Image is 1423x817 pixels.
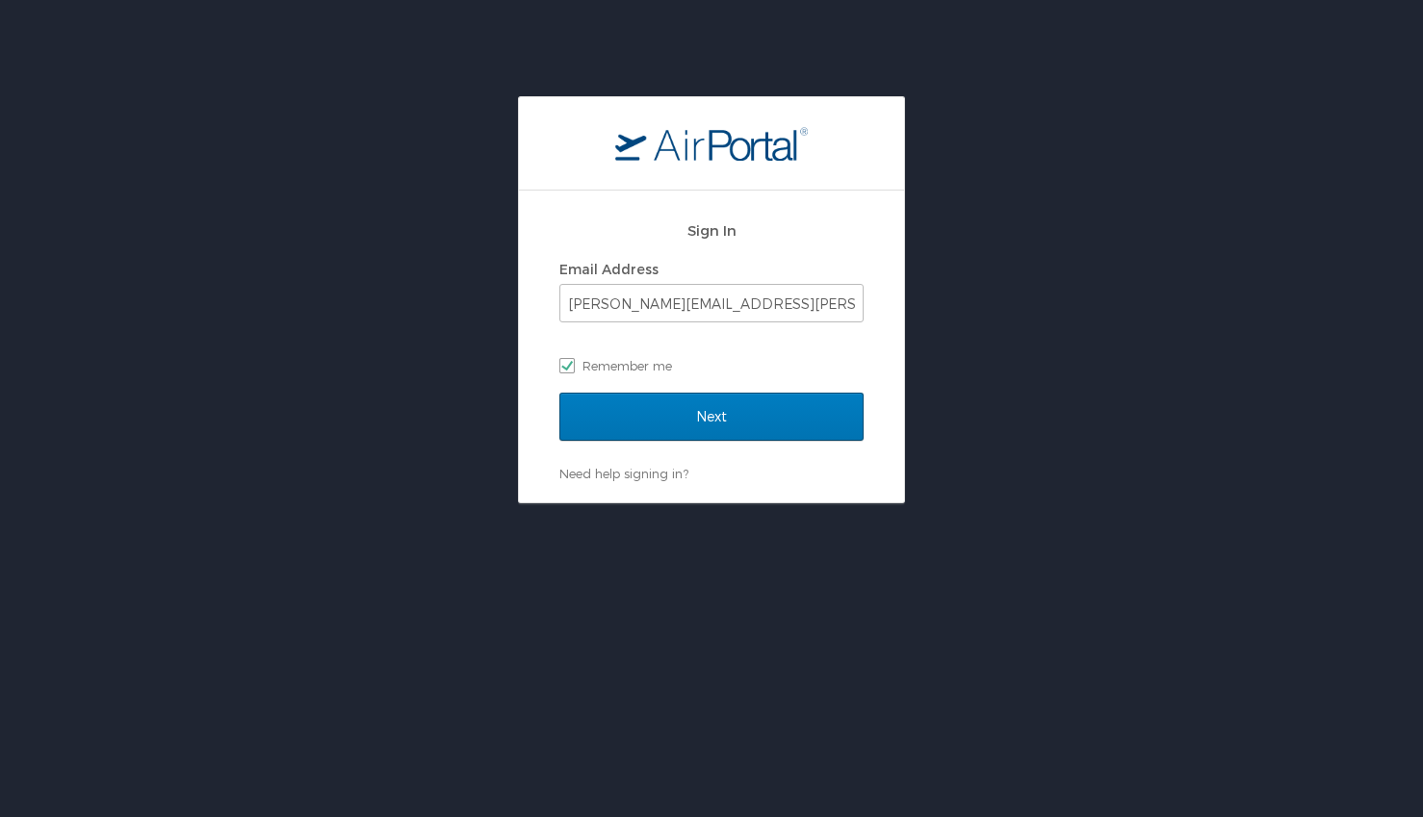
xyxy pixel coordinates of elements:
[559,219,864,242] h2: Sign In
[559,351,864,380] label: Remember me
[559,393,864,441] input: Next
[615,126,808,161] img: logo
[559,466,688,481] a: Need help signing in?
[559,261,659,277] label: Email Address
